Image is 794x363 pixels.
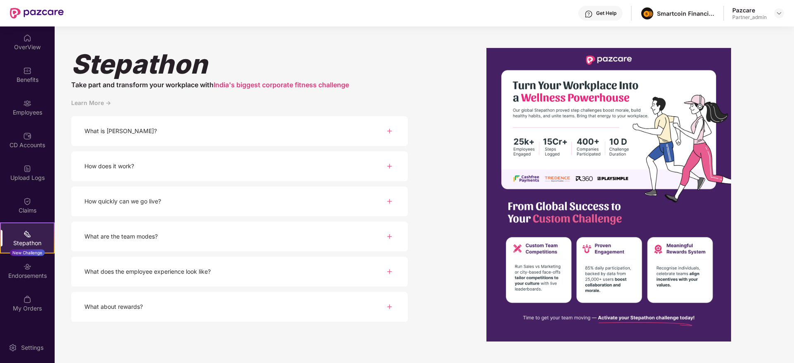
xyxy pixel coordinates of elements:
[71,48,408,80] div: Stepathon
[19,344,46,352] div: Settings
[585,10,593,18] img: svg+xml;base64,PHN2ZyBpZD0iSGVscC0zMngzMiIgeG1sbnM9Imh0dHA6Ly93d3cudzMub3JnLzIwMDAvc3ZnIiB3aWR0aD...
[596,10,616,17] div: Get Help
[23,230,31,238] img: svg+xml;base64,PHN2ZyB4bWxucz0iaHR0cDovL3d3dy53My5vcmcvMjAwMC9zdmciIHdpZHRoPSIyMSIgaGVpZ2h0PSIyMC...
[9,344,17,352] img: svg+xml;base64,PHN2ZyBpZD0iU2V0dGluZy0yMHgyMCIgeG1sbnM9Imh0dHA6Ly93d3cudzMub3JnLzIwMDAvc3ZnIiB3aW...
[84,232,158,241] div: What are the team modes?
[84,302,143,311] div: What about rewards?
[385,126,395,136] img: svg+xml;base64,PHN2ZyBpZD0iUGx1cy0zMngzMiIgeG1sbnM9Imh0dHA6Ly93d3cudzMub3JnLzIwMDAvc3ZnIiB3aWR0aD...
[23,165,31,173] img: svg+xml;base64,PHN2ZyBpZD0iVXBsb2FkX0xvZ3MiIGRhdGEtbmFtZT0iVXBsb2FkIExvZ3MiIHhtbG5zPSJodHRwOi8vd3...
[385,196,395,206] img: svg+xml;base64,PHN2ZyBpZD0iUGx1cy0zMngzMiIgeG1sbnM9Imh0dHA6Ly93d3cudzMub3JnLzIwMDAvc3ZnIiB3aWR0aD...
[71,98,408,116] div: Learn More ->
[23,99,31,107] img: svg+xml;base64,PHN2ZyBpZD0iRW1wbG95ZWVzIiB4bWxucz0iaHR0cDovL3d3dy53My5vcmcvMjAwMC9zdmciIHdpZHRoPS...
[385,302,395,312] img: svg+xml;base64,PHN2ZyBpZD0iUGx1cy0zMngzMiIgeG1sbnM9Imh0dHA6Ly93d3cudzMub3JnLzIwMDAvc3ZnIiB3aWR0aD...
[71,80,408,90] div: Take part and transform your workplace with
[84,127,157,136] div: What is [PERSON_NAME]?
[84,162,134,171] div: How does it work?
[732,14,767,21] div: Partner_admin
[385,267,395,277] img: svg+xml;base64,PHN2ZyBpZD0iUGx1cy0zMngzMiIgeG1sbnM9Imh0dHA6Ly93d3cudzMub3JnLzIwMDAvc3ZnIiB3aWR0aD...
[10,249,45,256] div: New Challenge
[385,232,395,241] img: svg+xml;base64,PHN2ZyBpZD0iUGx1cy0zMngzMiIgeG1sbnM9Imh0dHA6Ly93d3cudzMub3JnLzIwMDAvc3ZnIiB3aWR0aD...
[84,197,161,206] div: How quickly can we go live?
[732,6,767,14] div: Pazcare
[23,263,31,271] img: svg+xml;base64,PHN2ZyBpZD0iRW5kb3JzZW1lbnRzIiB4bWxucz0iaHR0cDovL3d3dy53My5vcmcvMjAwMC9zdmciIHdpZH...
[23,132,31,140] img: svg+xml;base64,PHN2ZyBpZD0iQ0RfQWNjb3VudHMiIGRhdGEtbmFtZT0iQ0QgQWNjb3VudHMiIHhtbG5zPSJodHRwOi8vd3...
[776,10,782,17] img: svg+xml;base64,PHN2ZyBpZD0iRHJvcGRvd24tMzJ4MzIiIHhtbG5zPSJodHRwOi8vd3d3LnczLm9yZy8yMDAwL3N2ZyIgd2...
[10,8,64,19] img: New Pazcare Logo
[641,7,653,19] img: image%20(1).png
[23,197,31,205] img: svg+xml;base64,PHN2ZyBpZD0iQ2xhaW0iIHhtbG5zPSJodHRwOi8vd3d3LnczLm9yZy8yMDAwL3N2ZyIgd2lkdGg9IjIwIi...
[23,295,31,303] img: svg+xml;base64,PHN2ZyBpZD0iTXlfT3JkZXJzIiBkYXRhLW5hbWU9Ik15IE9yZGVycyIgeG1sbnM9Imh0dHA6Ly93d3cudz...
[657,10,715,17] div: Smartcoin Financials Private Limited
[84,267,211,276] div: What does the employee experience look like?
[214,81,349,89] span: India's biggest corporate fitness challenge
[23,34,31,42] img: svg+xml;base64,PHN2ZyBpZD0iSG9tZSIgeG1sbnM9Imh0dHA6Ly93d3cudzMub3JnLzIwMDAvc3ZnIiB3aWR0aD0iMjAiIG...
[23,67,31,75] img: svg+xml;base64,PHN2ZyBpZD0iQmVuZWZpdHMiIHhtbG5zPSJodHRwOi8vd3d3LnczLm9yZy8yMDAwL3N2ZyIgd2lkdGg9Ij...
[385,161,395,171] img: svg+xml;base64,PHN2ZyBpZD0iUGx1cy0zMngzMiIgeG1sbnM9Imh0dHA6Ly93d3cudzMub3JnLzIwMDAvc3ZnIiB3aWR0aD...
[1,239,54,247] div: Stepathon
